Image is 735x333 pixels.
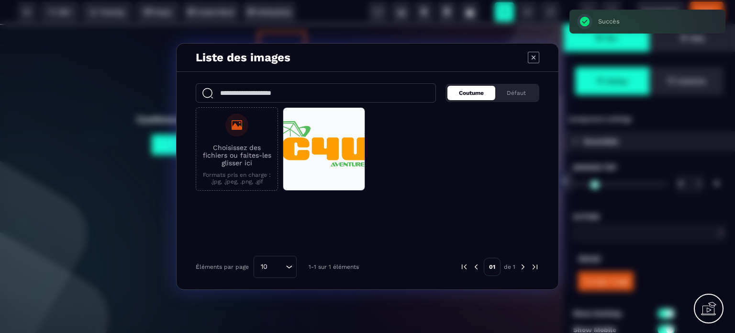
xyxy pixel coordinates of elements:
p: de 1 [504,263,515,271]
span: Coutume [459,90,484,96]
p: 1-1 sur 1 éléments [309,264,359,270]
p: 01 [484,258,501,276]
p: Éléments par page [196,264,249,270]
img: next [531,263,539,271]
h4: Liste des images [196,51,290,64]
img: prev [472,263,480,271]
p: Choisissez des fichiers ou faites-les glisser ici [201,144,273,167]
img: next [519,263,527,271]
span: 10 [257,262,271,272]
span: Défaut [507,90,526,96]
img: prev [460,263,468,271]
b: [DATE] 11h00 [234,91,290,101]
img: svg+xml;base64,PHN2ZyB4bWxucz0iaHR0cDovL3d3dy53My5vcmcvMjAwMC9zdmciIHdpZHRoPSIxMDAiIHZpZXdCb3g9Ij... [258,7,306,55]
input: Search for option [271,262,283,272]
p: Formats pris en charge : .jpg, .jpeg, .png, .gif [201,172,273,185]
div: Search for option [254,256,297,278]
text: Conférence en direct ce (Heure de [GEOGRAPHIC_DATA]) [7,89,557,103]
